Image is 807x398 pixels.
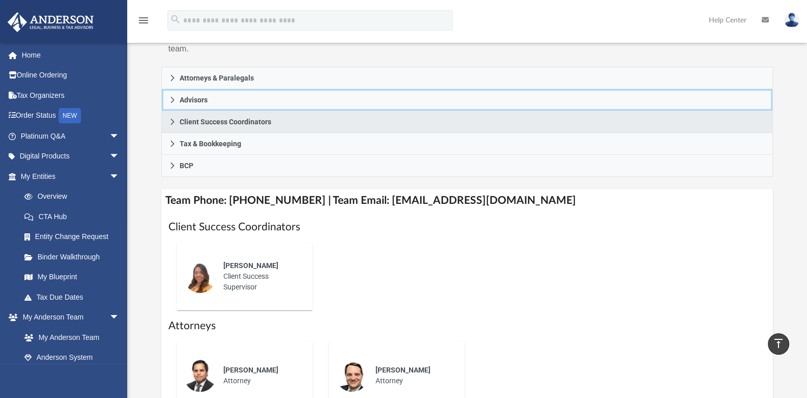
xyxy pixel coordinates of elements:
[368,358,457,393] div: Attorney
[180,140,241,147] span: Tax & Bookkeeping
[7,45,135,65] a: Home
[161,67,773,89] a: Attorneys & Paralegals
[109,146,130,167] span: arrow_drop_down
[109,166,130,187] span: arrow_drop_down
[14,247,135,267] a: Binder Walkthrough
[14,206,135,227] a: CTA Hub
[784,13,799,28] img: User Pic
[7,146,135,167] a: Digital Productsarrow_drop_down
[223,366,278,374] span: [PERSON_NAME]
[7,105,135,126] a: Order StatusNEW
[161,189,773,212] h4: Team Phone: [PHONE_NUMBER] | Team Email: [EMAIL_ADDRESS][DOMAIN_NAME]
[216,358,305,393] div: Attorney
[170,14,181,25] i: search
[137,14,150,26] i: menu
[180,96,208,103] span: Advisors
[59,108,81,123] div: NEW
[14,348,130,368] a: Anderson System
[7,65,135,86] a: Online Ordering
[168,220,766,234] h1: Client Success Coordinators
[161,155,773,177] a: BCP
[109,126,130,147] span: arrow_drop_down
[137,19,150,26] a: menu
[376,366,430,374] span: [PERSON_NAME]
[168,319,766,333] h1: Attorneys
[772,337,785,350] i: vertical_align_top
[5,12,97,32] img: Anderson Advisors Platinum Portal
[14,227,135,247] a: Entity Change Request
[14,327,125,348] a: My Anderson Team
[180,118,271,125] span: Client Success Coordinators
[7,85,135,105] a: Tax Organizers
[768,333,789,355] a: vertical_align_top
[184,260,216,293] img: thumbnail
[7,126,135,146] a: Platinum Q&Aarrow_drop_down
[184,359,216,392] img: thumbnail
[161,133,773,155] a: Tax & Bookkeeping
[216,253,305,300] div: Client Success Supervisor
[109,307,130,328] span: arrow_drop_down
[14,187,135,207] a: Overview
[223,261,278,270] span: [PERSON_NAME]
[161,89,773,111] a: Advisors
[14,287,135,307] a: Tax Due Dates
[180,74,254,82] span: Attorneys & Paralegals
[336,359,368,392] img: thumbnail
[7,166,135,187] a: My Entitiesarrow_drop_down
[7,307,130,328] a: My Anderson Teamarrow_drop_down
[161,111,773,133] a: Client Success Coordinators
[14,267,130,287] a: My Blueprint
[180,162,193,169] span: BCP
